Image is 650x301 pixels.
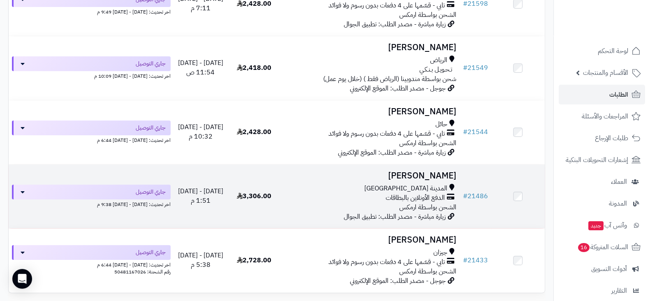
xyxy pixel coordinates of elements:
[178,186,223,206] span: [DATE] - [DATE] 1:51 م
[559,172,645,192] a: العملاء
[136,188,166,196] span: جاري التوصيل
[583,67,628,79] span: الأقسام والمنتجات
[136,248,166,257] span: جاري التوصيل
[463,191,488,201] a: #21486
[12,7,171,16] div: اخر تحديث: [DATE] - [DATE] 9:49 م
[114,268,171,276] span: رقم الشحنة: 50481167026
[463,127,467,137] span: #
[463,63,488,73] a: #21549
[433,248,447,257] span: جيزان
[611,285,627,296] span: التقارير
[463,255,488,265] a: #21433
[364,184,447,193] span: المدينة [GEOGRAPHIC_DATA]
[328,257,445,267] span: تابي - قسّمها على 4 دفعات بدون رسوم ولا فوائد
[430,56,447,65] span: الرياض
[12,71,171,80] div: اخر تحديث: [DATE] - [DATE] 10:09 م
[237,191,271,201] span: 3,306.00
[595,132,628,144] span: طلبات الإرجاع
[12,269,32,289] div: Open Intercom Messenger
[178,122,223,141] span: [DATE] - [DATE] 10:32 م
[591,263,627,275] span: أدوات التسويق
[435,120,447,129] span: حائل
[578,243,590,252] span: 16
[609,89,628,100] span: الطلبات
[136,60,166,68] span: جاري التوصيل
[577,241,628,253] span: السلات المتروكة
[566,154,628,166] span: إشعارات التحويلات البنكية
[559,259,645,279] a: أدوات التسويق
[463,191,467,201] span: #
[559,150,645,170] a: إشعارات التحويلات البنكية
[399,202,456,212] span: الشحن بواسطة ارمكس
[419,65,452,74] span: تـحـويـل بـنـكـي
[178,250,223,270] span: [DATE] - [DATE] 5:38 م
[609,198,627,209] span: المدونة
[338,148,446,157] span: زيارة مباشرة - مصدر الطلب: الموقع الإلكتروني
[237,63,271,73] span: 2,418.00
[463,255,467,265] span: #
[559,281,645,301] a: التقارير
[12,135,171,144] div: اخر تحديث: [DATE] - [DATE] 6:44 م
[12,199,171,208] div: اخر تحديث: [DATE] - [DATE] 9:38 م
[386,193,445,203] span: الدفع الأونلاين بالبطاقات
[559,41,645,61] a: لوحة التحكم
[559,128,645,148] a: طلبات الإرجاع
[559,107,645,126] a: المراجعات والأسئلة
[237,127,271,137] span: 2,428.00
[344,19,446,29] span: زيارة مباشرة - مصدر الطلب: تطبيق الجوال
[463,63,467,73] span: #
[559,85,645,104] a: الطلبات
[463,127,488,137] a: #21544
[350,83,446,93] span: جوجل - مصدر الطلب: الموقع الإلكتروني
[559,215,645,235] a: وآتس آبجديد
[284,107,456,116] h3: [PERSON_NAME]
[559,237,645,257] a: السلات المتروكة16
[178,58,223,77] span: [DATE] - [DATE] 11:54 ص
[237,255,271,265] span: 2,728.00
[559,194,645,213] a: المدونة
[136,124,166,132] span: جاري التوصيل
[399,10,456,20] span: الشحن بواسطة ارمكس
[328,129,445,139] span: تابي - قسّمها على 4 دفعات بدون رسوم ولا فوائد
[598,45,628,57] span: لوحة التحكم
[344,212,446,222] span: زيارة مباشرة - مصدر الطلب: تطبيق الجوال
[594,6,642,23] img: logo-2.png
[323,74,456,84] span: شحن بواسطة مندوبينا (الرياض فقط ) (خلال يوم عمل)
[284,235,456,245] h3: [PERSON_NAME]
[399,266,456,276] span: الشحن بواسطة ارمكس
[399,138,456,148] span: الشحن بواسطة ارمكس
[350,276,446,286] span: جوجل - مصدر الطلب: الموقع الإلكتروني
[588,221,604,230] span: جديد
[12,260,171,269] div: اخر تحديث: [DATE] - [DATE] 6:44 م
[611,176,627,188] span: العملاء
[588,220,627,231] span: وآتس آب
[582,111,628,122] span: المراجعات والأسئلة
[284,171,456,181] h3: [PERSON_NAME]
[328,1,445,10] span: تابي - قسّمها على 4 دفعات بدون رسوم ولا فوائد
[284,43,456,52] h3: [PERSON_NAME]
